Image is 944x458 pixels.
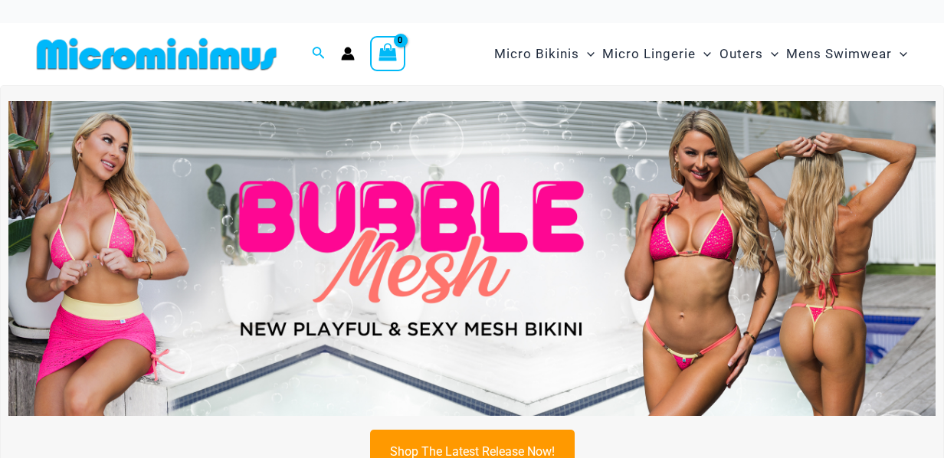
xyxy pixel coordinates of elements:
[341,47,355,61] a: Account icon link
[716,31,782,77] a: OutersMenu ToggleMenu Toggle
[490,31,598,77] a: Micro BikinisMenu ToggleMenu Toggle
[488,28,913,80] nav: Site Navigation
[786,34,892,74] span: Mens Swimwear
[579,34,595,74] span: Menu Toggle
[31,37,283,71] img: MM SHOP LOGO FLAT
[763,34,778,74] span: Menu Toggle
[892,34,907,74] span: Menu Toggle
[696,34,711,74] span: Menu Toggle
[602,34,696,74] span: Micro Lingerie
[494,34,579,74] span: Micro Bikinis
[719,34,763,74] span: Outers
[8,101,936,416] img: Bubble Mesh Highlight Pink
[370,36,405,71] a: View Shopping Cart, empty
[598,31,715,77] a: Micro LingerieMenu ToggleMenu Toggle
[312,44,326,64] a: Search icon link
[782,31,911,77] a: Mens SwimwearMenu ToggleMenu Toggle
